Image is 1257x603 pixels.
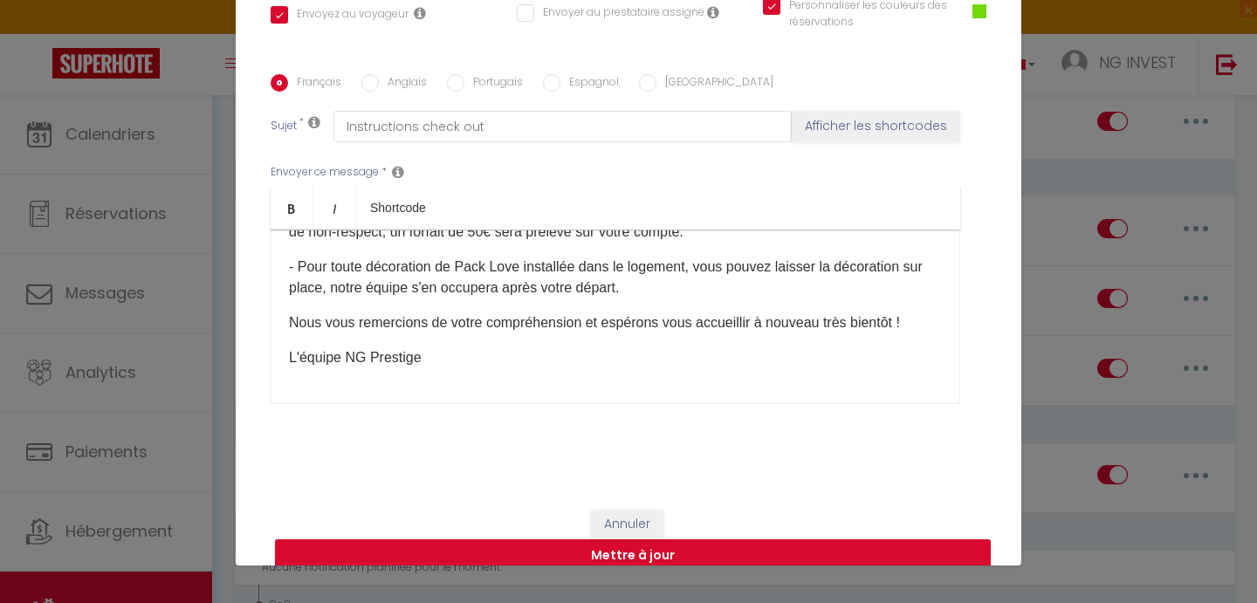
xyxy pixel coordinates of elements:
[288,74,341,93] label: Français
[656,74,773,93] label: [GEOGRAPHIC_DATA]
[271,164,379,181] label: Envoyer ce message
[560,74,619,93] label: Espagnol
[289,347,942,368] p: L'équipe NG Prestige
[356,187,440,229] a: Shortcode
[392,165,404,179] i: Message
[591,510,663,539] button: Annuler
[308,115,320,129] i: Subject
[271,118,297,136] label: Sujet
[289,312,942,333] p: Nous vous remercions de votre compréhension et espérons vous accueillir à nouveau très bientôt !
[379,74,427,93] label: Anglais
[275,539,991,572] button: Mettre à jour
[414,6,426,20] i: Envoyer au voyageur
[707,5,719,19] i: Envoyer au prestataire si il est assigné
[271,187,313,229] a: Bold
[313,187,356,229] a: Italic
[792,111,960,142] button: Afficher les shortcodes
[464,74,523,93] label: Portugais
[289,257,942,298] p: - Pour toute décoration de Pack Love installée dans le logement, vous pouvez laisser la décoratio...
